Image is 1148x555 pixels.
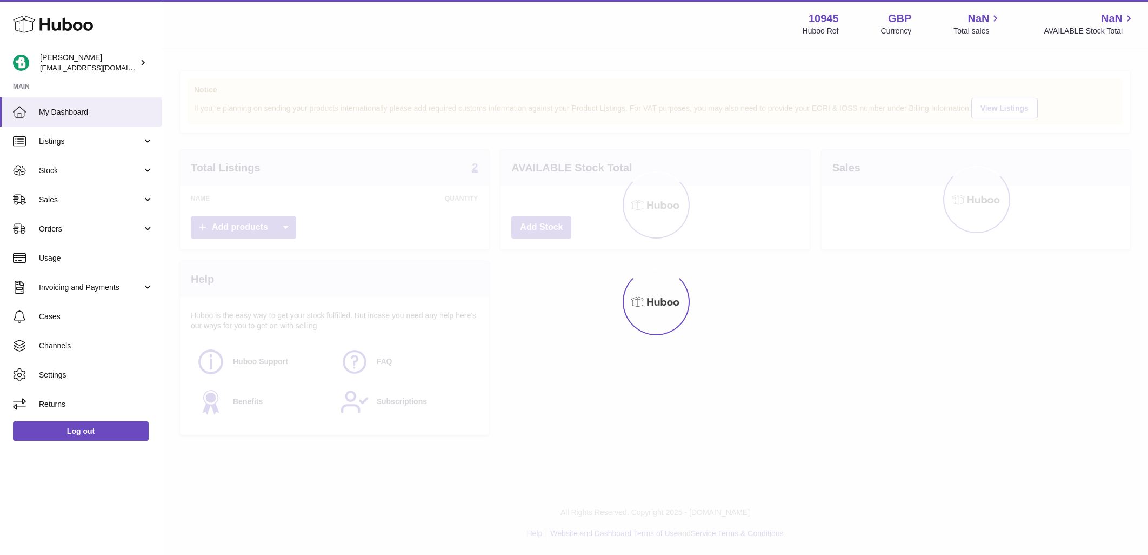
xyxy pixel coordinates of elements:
a: Log out [13,421,149,441]
a: NaN AVAILABLE Stock Total [1044,11,1135,36]
span: NaN [1101,11,1123,26]
span: Invoicing and Payments [39,282,142,293]
span: Channels [39,341,153,351]
div: [PERSON_NAME] [40,52,137,73]
span: Sales [39,195,142,205]
span: Orders [39,224,142,234]
span: My Dashboard [39,107,153,117]
img: internalAdmin-10945@internal.huboo.com [13,55,29,71]
span: [EMAIL_ADDRESS][DOMAIN_NAME] [40,63,159,72]
strong: GBP [888,11,911,26]
span: Returns [39,399,153,409]
span: NaN [967,11,989,26]
span: AVAILABLE Stock Total [1044,26,1135,36]
span: Settings [39,370,153,380]
span: Usage [39,253,153,263]
strong: 10945 [809,11,839,26]
div: Huboo Ref [803,26,839,36]
span: Listings [39,136,142,147]
span: Stock [39,166,142,176]
span: Total sales [953,26,1002,36]
span: Cases [39,312,153,322]
a: NaN Total sales [953,11,1002,36]
div: Currency [881,26,912,36]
